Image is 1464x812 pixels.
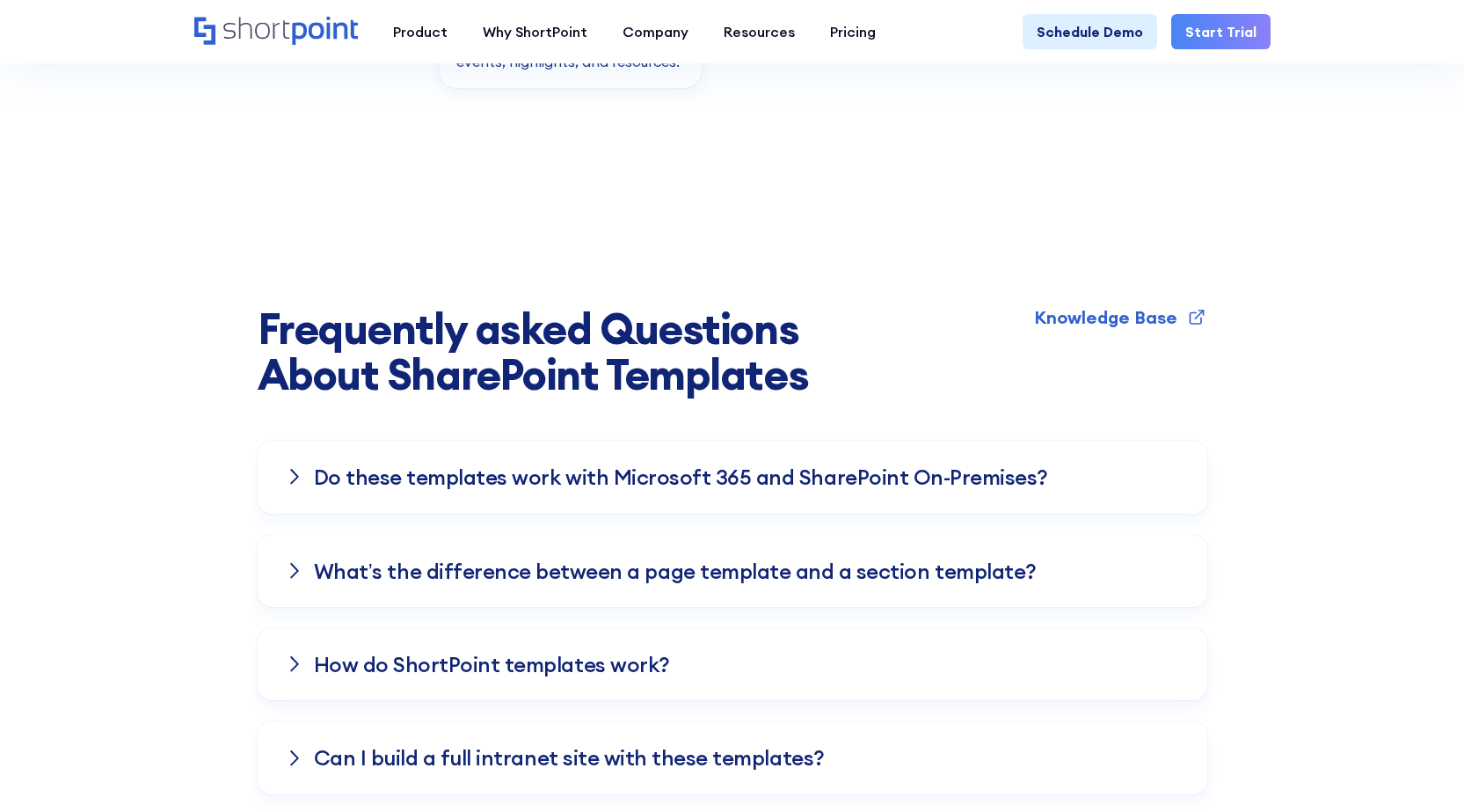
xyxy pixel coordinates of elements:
[812,14,893,49] a: Pricing
[393,21,448,42] div: Product
[605,14,706,49] a: Company
[483,21,587,42] div: Why ShortPoint
[194,17,358,47] a: Home
[258,347,809,401] strong: About SharePoint Templates
[1171,14,1271,49] a: Start Trial
[1034,309,1177,326] div: Knowledge Base
[724,21,795,42] div: Resources
[830,21,876,42] div: Pricing
[1023,14,1157,49] a: Schedule Demo
[706,14,812,49] a: Resources
[465,14,605,49] a: Why ShortPoint
[1034,306,1207,330] a: Knowledge Base
[314,560,1037,582] h3: What’s the difference between a page template and a section template?
[623,21,688,42] div: Company
[314,465,1048,488] h3: Do these templates work with Microsoft 365 and SharePoint On-Premises?
[314,746,825,769] h3: Can I build a full intranet site with these templates?
[258,306,809,399] span: Frequently asked Questions
[314,653,670,676] h3: How do ShortPoint templates work?
[375,14,465,49] a: Product
[1376,728,1464,812] iframe: Chat Widget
